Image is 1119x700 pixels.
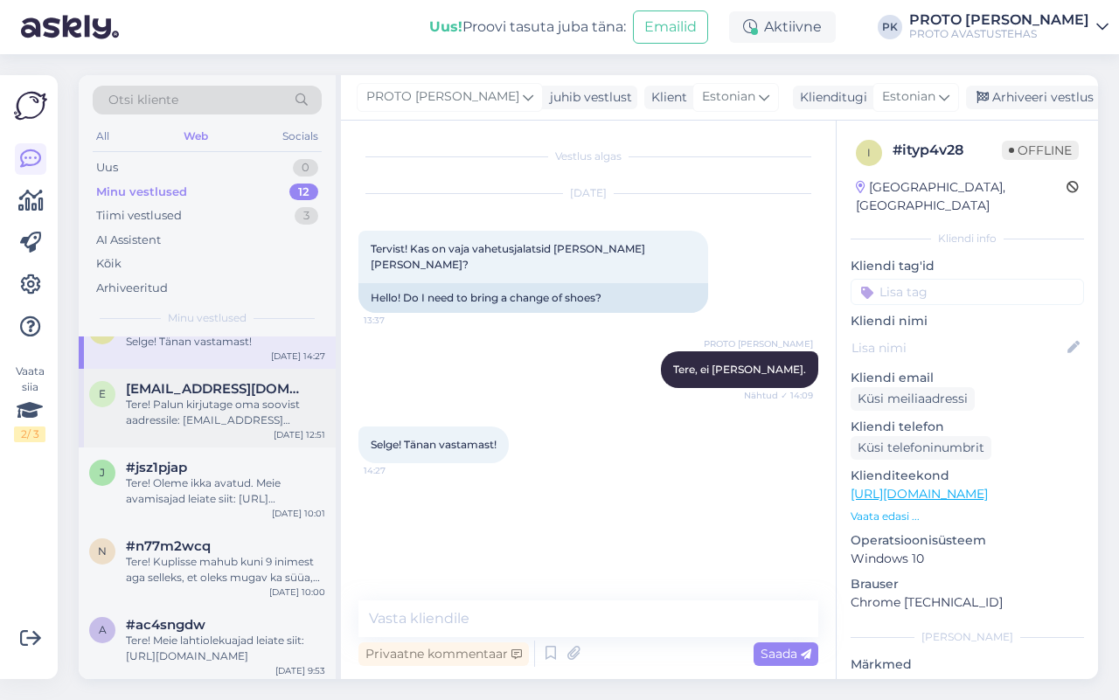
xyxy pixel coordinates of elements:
[543,88,632,107] div: juhib vestlust
[108,91,178,109] span: Otsi kliente
[851,279,1084,305] input: Lisa tag
[295,207,318,225] div: 3
[96,255,122,273] div: Kõik
[126,460,187,475] span: #jsz1pjap
[851,369,1084,387] p: Kliendi email
[96,280,168,297] div: Arhiveeritud
[271,350,325,363] div: [DATE] 14:27
[851,575,1084,593] p: Brauser
[878,15,902,39] div: PK
[98,544,107,558] span: n
[673,363,806,376] span: Tere, ei [PERSON_NAME].
[429,17,626,38] div: Proovi tasuta juba täna:
[96,207,182,225] div: Tiimi vestlused
[851,467,1084,485] p: Klienditeekond
[704,337,813,350] span: PROTO [PERSON_NAME]
[851,231,1084,246] div: Kliendi info
[851,655,1084,674] p: Märkmed
[909,27,1089,41] div: PROTO AVASTUSTEHAS
[851,629,1084,645] div: [PERSON_NAME]
[126,633,325,664] div: Tere! Meie lahtiolekuajad leiate siit: [URL][DOMAIN_NAME]
[851,486,988,502] a: [URL][DOMAIN_NAME]
[856,178,1067,215] div: [GEOGRAPHIC_DATA], [GEOGRAPHIC_DATA]
[126,381,308,397] span: ellagussarova17@gmail.com
[168,310,247,326] span: Minu vestlused
[289,184,318,201] div: 12
[14,364,45,442] div: Vaata siia
[366,87,519,107] span: PROTO [PERSON_NAME]
[126,475,325,507] div: Tere! Oleme ikka avatud. Meie avamisajad leiate siit: [URL][DOMAIN_NAME]
[126,538,211,554] span: #n77m2wcq
[293,159,318,177] div: 0
[761,646,811,662] span: Saada
[14,426,45,442] div: 2 / 3
[371,438,497,451] span: Selge! Tänan vastamast!
[851,387,975,411] div: Küsi meiliaadressi
[851,257,1084,275] p: Kliendi tag'id
[99,623,107,636] span: a
[851,531,1084,550] p: Operatsioonisüsteem
[966,86,1101,109] div: Arhiveeri vestlus
[909,13,1109,41] a: PROTO [PERSON_NAME]PROTO AVASTUSTEHAS
[358,642,529,666] div: Privaatne kommentaar
[126,554,325,586] div: Tere! Kuplisse mahub kuni 9 inimest aga selleks, et oleks mugav ka süüa, siis soovitame seal olla...
[126,397,325,428] div: Tere! Palun kirjutage oma soovist aadressile: [EMAIL_ADDRESS][DOMAIN_NAME]
[100,466,105,479] span: j
[702,87,755,107] span: Estonian
[851,312,1084,330] p: Kliendi nimi
[272,507,325,520] div: [DATE] 10:01
[126,334,325,350] div: Selge! Tänan vastamast!
[364,464,429,477] span: 14:27
[882,87,935,107] span: Estonian
[851,418,1084,436] p: Kliendi telefon
[96,232,161,249] div: AI Assistent
[633,10,708,44] button: Emailid
[851,550,1084,568] p: Windows 10
[364,314,429,327] span: 13:37
[358,149,818,164] div: Vestlus algas
[744,389,813,402] span: Nähtud ✓ 14:09
[644,88,687,107] div: Klient
[793,88,867,107] div: Klienditugi
[909,13,1089,27] div: PROTO [PERSON_NAME]
[96,159,118,177] div: Uus
[851,338,1064,357] input: Lisa nimi
[851,593,1084,612] p: Chrome [TECHNICAL_ID]
[429,18,462,35] b: Uus!
[729,11,836,43] div: Aktiivne
[851,436,991,460] div: Küsi telefoninumbrit
[371,242,648,271] span: Tervist! Kas on vaja vahetusjalatsid [PERSON_NAME] [PERSON_NAME]?
[1002,141,1079,160] span: Offline
[99,387,106,400] span: e
[851,509,1084,524] p: Vaata edasi ...
[93,125,113,148] div: All
[893,140,1002,161] div: # ityp4v28
[269,586,325,599] div: [DATE] 10:00
[279,125,322,148] div: Socials
[274,428,325,441] div: [DATE] 12:51
[358,283,708,313] div: Hello! Do I need to bring a change of shoes?
[180,125,212,148] div: Web
[358,185,818,201] div: [DATE]
[96,184,187,201] div: Minu vestlused
[867,146,871,159] span: i
[14,89,47,122] img: Askly Logo
[126,617,205,633] span: #ac4sngdw
[275,664,325,677] div: [DATE] 9:53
